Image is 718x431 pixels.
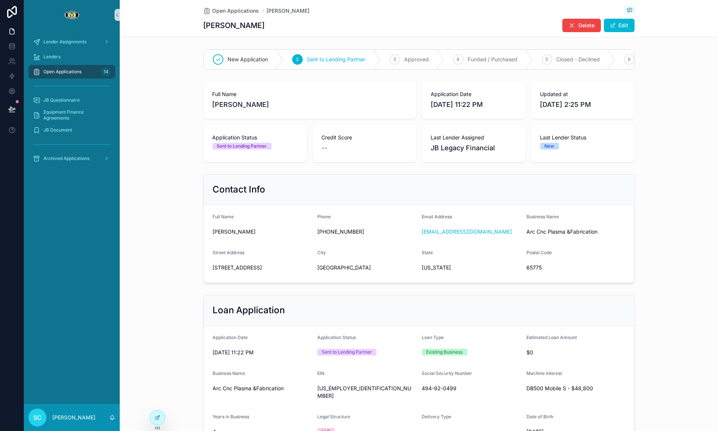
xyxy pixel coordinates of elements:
div: Sent to Lending Partner [322,349,372,355]
a: Open Applications14 [28,65,115,78]
span: Street Address [213,250,245,255]
span: State [422,250,433,255]
h1: [PERSON_NAME] [204,20,265,31]
span: City [317,250,326,255]
span: Business Name [213,370,245,376]
span: $0 [526,349,625,356]
span: Lender Assignments [43,39,86,45]
span: Email Address [422,214,452,219]
h2: Loan Application [213,304,285,316]
span: 65775 [526,264,625,271]
span: [STREET_ADDRESS] [213,264,312,271]
span: Approved [404,56,429,63]
span: -- [322,143,328,153]
span: [DATE] 2:25 PM [540,99,626,110]
span: Equipment Finance Agreements [43,109,108,121]
span: [PERSON_NAME] [213,99,407,110]
span: [PHONE_NUMBER] [317,228,416,235]
span: New Application [228,56,268,63]
span: Years in Business [213,414,250,419]
span: Application Status [213,134,298,141]
span: Funded / Purchased [468,56,518,63]
a: [PERSON_NAME] [267,7,310,15]
span: 494-92-0499 [422,385,521,392]
a: Lenders [28,50,115,64]
span: Loan Type [422,335,444,340]
span: [US_EMPLOYER_IDENTIFICATION_NUMBER] [317,385,416,400]
span: Archived Applications [43,156,89,161]
img: App logo [64,9,79,21]
span: [DATE] 11:22 PM [213,349,312,356]
a: JB Document [28,123,115,137]
span: Estimated Loan Amount [526,335,577,340]
a: JB Questionnaire [28,93,115,107]
a: Open Applications [204,7,259,15]
a: Lender Assignments [28,35,115,49]
span: Application Date [213,335,248,340]
span: Business Name [526,214,559,219]
span: Social Security Number [422,370,473,376]
span: JB Questionnaire [43,97,80,103]
span: 6 [628,56,630,62]
span: Full Name [213,90,407,98]
span: Legal Structure [317,414,350,419]
span: [GEOGRAPHIC_DATA] [317,264,416,271]
span: Sent to Lending Partner [307,56,366,63]
div: New [545,143,554,150]
span: Updated at [540,90,626,98]
span: Machine Interest [526,370,562,376]
span: [PERSON_NAME] [213,228,312,235]
div: Sent to Lending Partner [217,143,267,150]
span: DB500 Mobile S - $48,800 [526,385,625,392]
span: Application Status [317,335,356,340]
span: JB Legacy Financial [431,143,516,153]
span: 2 [296,56,299,62]
span: [DATE] 11:22 PM [431,99,516,110]
div: 14 [101,67,111,76]
span: Application Date [431,90,516,98]
a: Equipment Finance Agreements [28,108,115,122]
span: 4 [457,56,460,62]
p: [PERSON_NAME] [52,414,95,421]
div: scrollable content [24,30,120,175]
button: Edit [604,19,635,32]
span: Last Lender Assigned [431,134,516,141]
div: Existing Business [427,349,463,355]
span: Credit Score [322,134,407,141]
a: [EMAIL_ADDRESS][DOMAIN_NAME] [422,228,512,235]
span: Full Name [213,214,234,219]
span: Open Applications [213,7,259,15]
span: Closed - Declined [557,56,600,63]
span: Arc Cnc Plasma &Fabrication [526,228,625,235]
span: Delivery Type [422,414,452,419]
a: Archived Applications [28,152,115,165]
span: [US_STATE] [422,264,521,271]
button: Delete [562,19,601,32]
h2: Contact Info [213,184,266,196]
span: SC [33,413,42,422]
span: Delete [579,22,595,29]
span: 3 [393,56,396,62]
span: 5 [546,56,548,62]
span: Date of Birth [526,414,553,419]
span: Postal Code [526,250,552,255]
span: Phone [317,214,331,219]
span: Open Applications [43,69,82,75]
span: Last Lender Status [540,134,626,141]
span: EIN [317,370,324,376]
span: Arc Cnc Plasma &Fabrication [213,385,312,392]
span: Lenders [43,54,61,60]
span: JB Document [43,127,72,133]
